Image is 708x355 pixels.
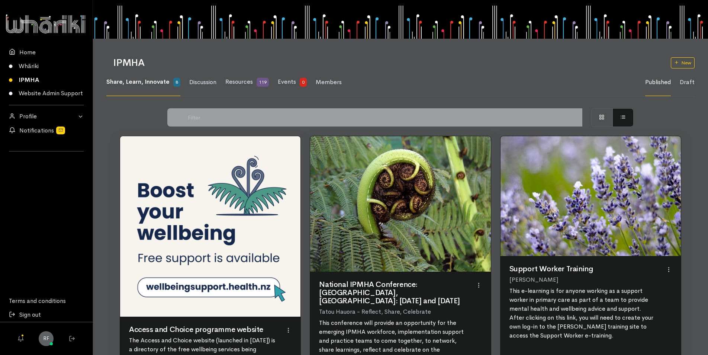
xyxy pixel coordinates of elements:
[680,69,695,96] a: Draft
[106,68,180,96] a: Share, Learn, Innovate 8
[39,331,54,346] a: RF
[46,161,46,162] iframe: LinkedIn Embedded Content
[184,108,582,127] input: Filter
[173,78,180,87] span: 8
[189,78,216,86] span: Discussion
[316,69,342,96] a: Members
[257,78,269,87] span: 119
[106,78,170,86] span: Share, Learn, Innovate
[645,69,671,96] a: Published
[671,57,695,68] a: New
[278,68,307,96] a: Events 0
[300,78,307,87] span: 0
[225,78,253,86] span: Resources
[189,69,216,96] a: Discussion
[113,58,662,68] h1: IPMHA
[225,68,269,96] a: Resources 119
[278,78,296,86] span: Events
[316,78,342,86] span: Members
